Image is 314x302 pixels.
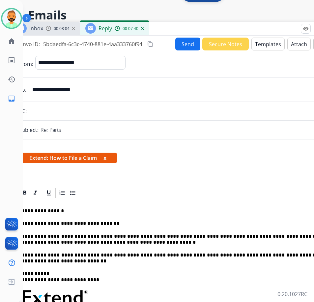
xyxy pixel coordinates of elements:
[19,126,39,134] p: Subject:
[251,38,285,50] button: Templates
[30,188,40,198] div: Italic
[2,9,21,28] img: avatar
[8,95,15,103] mat-icon: inbox
[68,188,78,198] div: Bullet List
[54,26,70,31] span: 00:08:04
[123,26,138,31] span: 00:07:40
[44,188,54,198] div: Underline
[99,25,112,32] span: Reply
[43,41,142,48] span: 5bdaedfa-6c3c-4740-881e-4aa333760f94
[202,38,249,50] button: Secure Notes
[175,38,200,50] button: Send
[29,25,43,32] span: Inbox
[303,26,309,32] mat-icon: remove_red_eye
[20,188,30,198] div: Bold
[8,37,15,45] mat-icon: home
[19,153,117,163] span: Extend: How to File a Claim
[16,40,40,48] p: Convo ID:
[57,188,67,198] div: Ordered List
[19,60,33,68] p: From:
[103,154,106,162] button: x
[8,75,15,83] mat-icon: history
[8,56,15,64] mat-icon: list_alt
[28,9,285,22] h2: Emails
[147,41,153,47] mat-icon: content_copy
[277,290,307,298] p: 0.20.1027RC
[41,126,61,134] p: Re: Parts
[287,38,311,50] button: Attach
